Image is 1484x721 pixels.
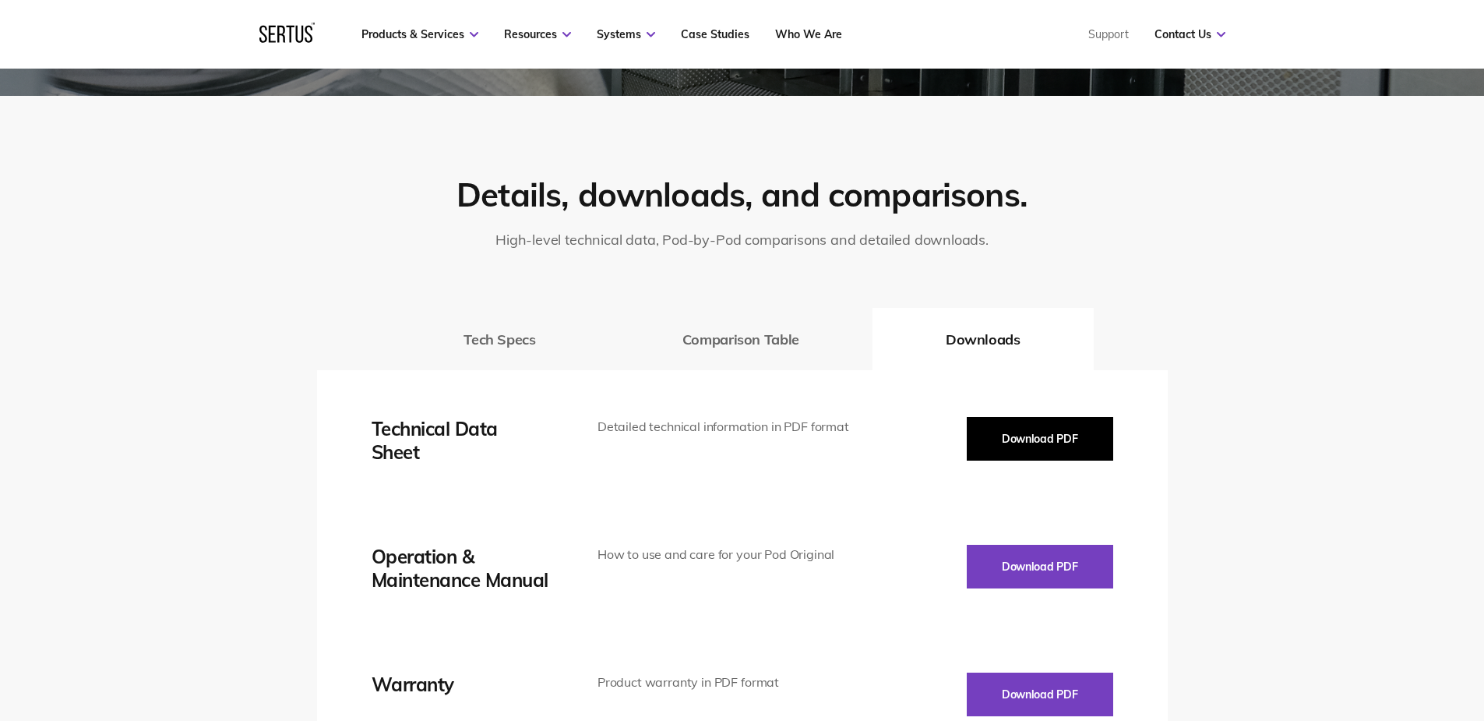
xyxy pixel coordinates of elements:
[597,545,855,565] div: How to use and care for your Pod Original
[681,27,749,41] a: Case Studies
[967,673,1113,716] button: Download PDF
[597,27,655,41] a: Systems
[1154,27,1225,41] a: Contact Us
[372,545,551,592] div: Operation & Maintenance Manual
[371,231,1113,249] p: High-level technical data, Pod-by-Pod comparisons and detailed downloads.
[504,27,571,41] a: Resources
[609,308,872,370] button: Comparison Table
[390,308,608,370] button: Tech Specs
[597,673,855,693] div: Product warranty in PDF format
[597,417,855,437] div: Detailed technical information in PDF format
[1088,27,1129,41] a: Support
[372,673,551,696] div: Warranty
[1204,540,1484,721] iframe: Chat Widget
[967,545,1113,588] button: Download PDF
[775,27,842,41] a: Who We Are
[372,417,551,464] div: Technical Data Sheet
[967,417,1113,461] button: Download PDF
[361,27,478,41] a: Products & Services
